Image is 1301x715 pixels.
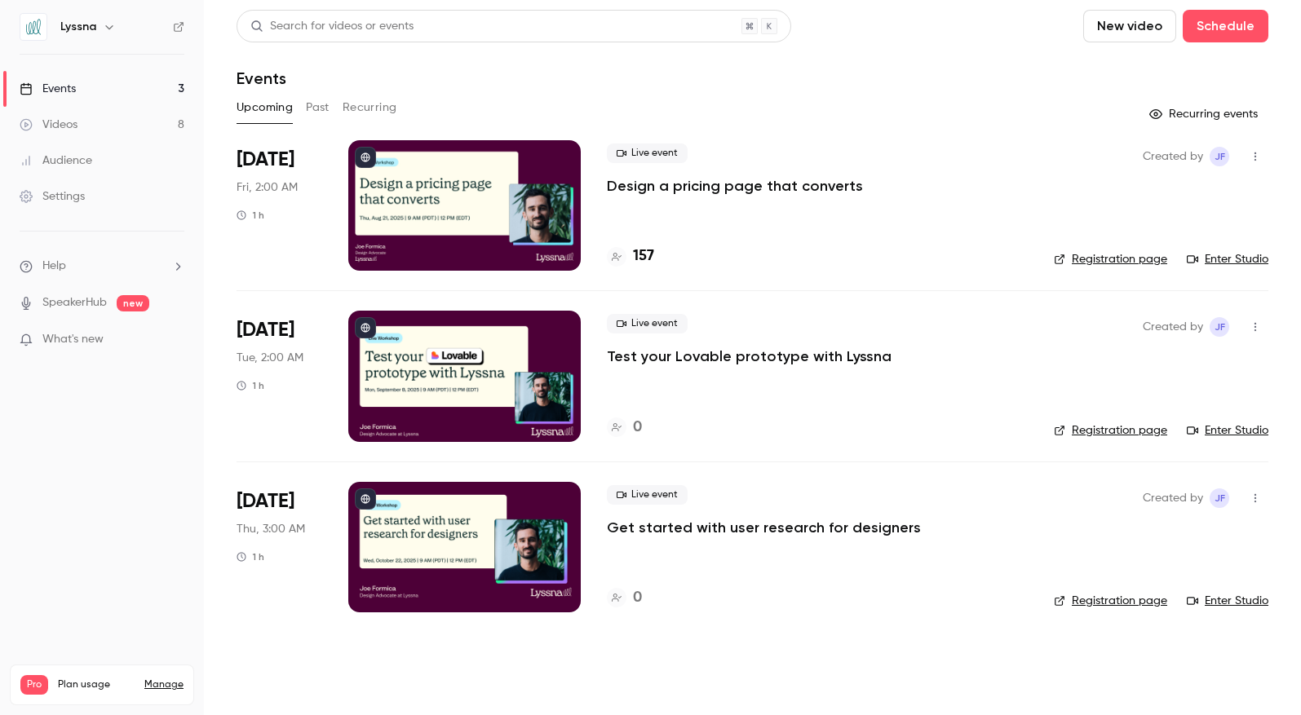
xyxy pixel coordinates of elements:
img: Lyssna [20,14,46,40]
span: Joe Formica [1210,317,1229,337]
div: Videos [20,117,77,133]
a: 0 [607,417,642,439]
h4: 157 [633,245,654,267]
a: Enter Studio [1187,251,1268,267]
span: [DATE] [237,317,294,343]
span: Tue, 2:00 AM [237,350,303,366]
div: Events [20,81,76,97]
h1: Events [237,68,286,88]
a: Get started with user research for designers [607,518,921,537]
span: Plan usage [58,678,135,691]
button: Schedule [1183,10,1268,42]
a: 157 [607,245,654,267]
span: JF [1215,488,1225,508]
span: Pro [20,675,48,695]
span: Live event [607,485,688,505]
span: Live event [607,143,688,163]
span: JF [1215,147,1225,166]
h4: 0 [633,587,642,609]
span: JF [1215,317,1225,337]
button: Upcoming [237,95,293,121]
li: help-dropdown-opener [20,258,184,275]
div: Aug 21 Thu, 12:00 PM (America/New York) [237,140,322,271]
span: Live event [607,314,688,333]
a: SpeakerHub [42,294,107,311]
div: Settings [20,188,85,205]
span: [DATE] [237,147,294,173]
div: Sep 8 Mon, 12:00 PM (America/New York) [237,311,322,441]
a: Test your Lovable prototype with Lyssna [607,346,892,366]
button: Recurring [343,95,397,121]
div: 1 h [237,379,264,392]
div: Audience [20,152,92,169]
span: Created by [1143,147,1203,166]
a: Registration page [1054,251,1167,267]
a: Registration page [1054,422,1167,439]
span: Help [42,258,66,275]
span: new [117,295,149,311]
iframe: Noticeable Trigger [165,333,184,347]
a: Enter Studio [1187,422,1268,439]
span: Fri, 2:00 AM [237,179,298,196]
span: What's new [42,331,104,348]
div: 1 h [237,550,264,563]
button: New video [1083,10,1176,42]
h6: Lyssna [60,19,96,35]
div: Oct 22 Wed, 12:00 PM (America/New York) [237,482,322,612]
div: 1 h [237,209,264,222]
a: Design a pricing page that converts [607,176,863,196]
a: 0 [607,587,642,609]
span: Thu, 3:00 AM [237,521,305,537]
span: [DATE] [237,488,294,514]
a: Enter Studio [1187,593,1268,609]
span: Created by [1143,317,1203,337]
h4: 0 [633,417,642,439]
span: Created by [1143,488,1203,508]
span: Joe Formica [1210,147,1229,166]
a: Registration page [1054,593,1167,609]
button: Recurring events [1142,101,1268,127]
a: Manage [144,678,184,691]
div: Search for videos or events [250,18,414,35]
span: Joe Formica [1210,488,1229,508]
button: Past [306,95,330,121]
